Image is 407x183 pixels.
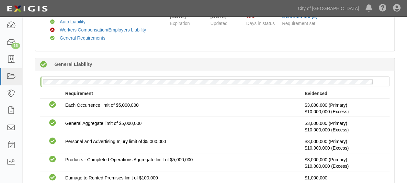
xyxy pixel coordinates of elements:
[49,138,56,145] i: Compliant
[65,175,158,180] span: Damage to Rented Premises limit of $100,000
[49,120,56,127] i: Compliant
[305,91,327,96] strong: Evidenced
[50,20,55,24] i: Compliant
[49,174,56,181] i: Compliant
[305,138,385,151] p: $3,000,000 (Primary)
[40,61,47,68] i: Compliant 7 days (since 09/05/2025)
[305,102,385,115] p: $3,000,000 (Primary)
[49,156,56,163] i: Compliant
[65,157,193,162] span: Products - Completed Operations Aggregate limit of $5,000,000
[379,5,387,12] i: Help Center - Complianz
[65,139,166,144] span: Personal and Advertising Injury limit of $5,000,000
[170,20,206,27] span: Expiration
[60,27,146,32] a: Workers Compensation/Employers Liability
[54,61,92,67] b: General Liability
[60,35,106,41] a: General Requirements
[49,102,56,108] i: Compliant
[305,109,349,114] span: Policy #08HV6BS7DKX Insurer: Twin City Fire Insurance Company
[295,2,362,15] a: City of [GEOGRAPHIC_DATA]
[305,156,385,169] p: $3,000,000 (Primary)
[50,36,55,41] i: Compliant
[305,127,349,132] span: Policy #08HV6BS7DKX Insurer: Twin City Fire Insurance Company
[246,21,275,26] span: Days in status
[65,121,141,126] span: General Aggregate limit of $5,000,000
[210,21,228,26] span: Updated
[60,19,85,24] a: Auto Liability
[305,175,385,181] p: $1,000,000
[65,103,138,108] span: Each Occurrence limit of $5,000,000
[305,145,349,151] span: Policy #08HV6BS7DKX Insurer: Twin City Fire Insurance Company
[282,21,315,26] span: Requirement set
[50,28,55,32] i: Non-Compliant
[305,164,349,169] span: Policy #08HV6BS7DKX Insurer: Twin City Fire Insurance Company
[65,91,93,96] strong: Requirement
[5,3,50,15] img: logo-5460c22ac91f19d4615b14bd174203de0afe785f0fc80cf4dbbc73dc1793850b.png
[305,120,385,133] p: $3,000,000 (Primary)
[11,43,20,49] div: 16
